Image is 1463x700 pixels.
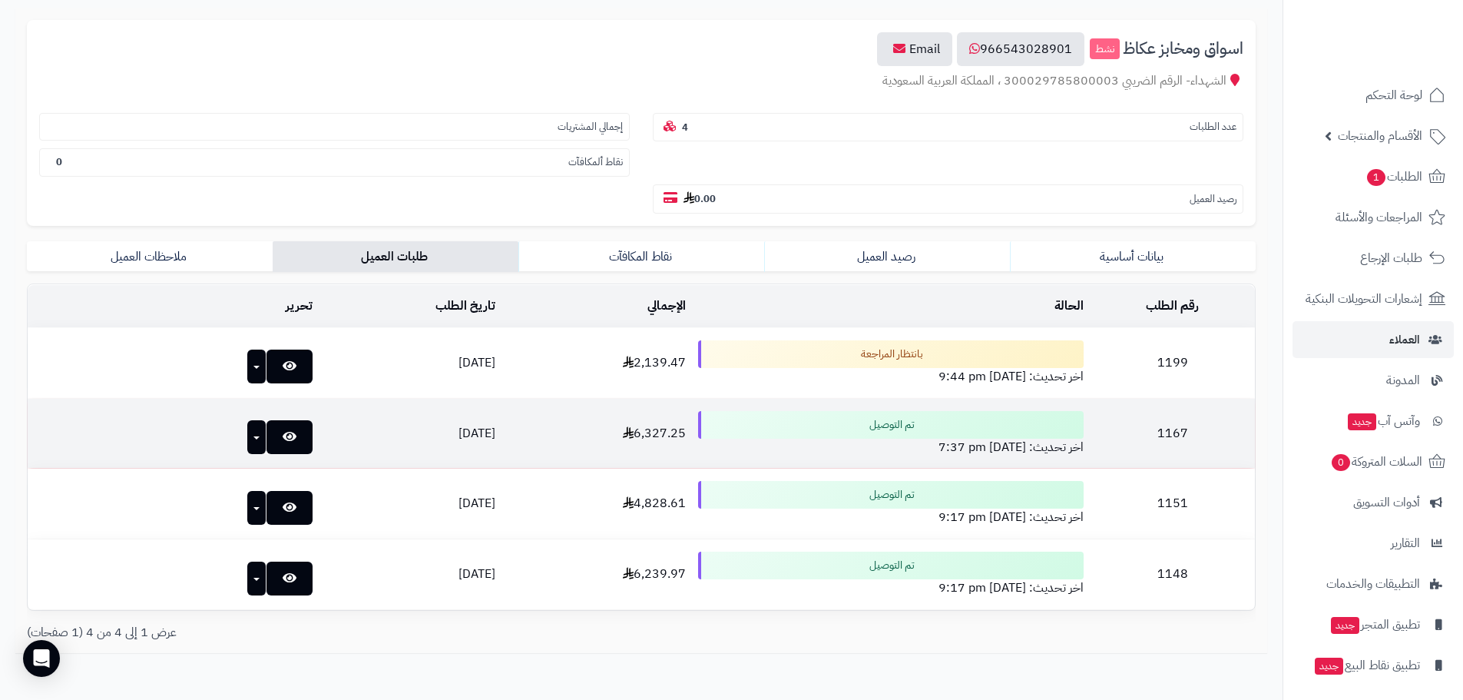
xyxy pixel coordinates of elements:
a: رصيد العميل [764,241,1010,272]
span: العملاء [1389,329,1420,350]
td: 1151 [1090,469,1255,539]
td: الإجمالي [501,285,692,327]
small: عدد الطلبات [1190,120,1236,134]
span: لوحة التحكم [1365,85,1422,106]
span: جديد [1315,658,1343,675]
span: طلبات الإرجاع [1360,247,1422,269]
span: التطبيقات والخدمات [1326,573,1420,595]
span: السلات المتروكة [1330,451,1422,473]
span: جديد [1331,617,1359,634]
img: logo-2.png [1359,12,1448,44]
div: Open Intercom Messenger [23,640,60,677]
b: 4 [682,120,688,134]
a: المدونة [1293,362,1454,399]
a: السلات المتروكة0 [1293,443,1454,480]
a: تطبيق المتجرجديد [1293,606,1454,643]
td: اخر تحديث: [DATE] 9:17 pm [692,469,1090,539]
div: عرض 1 إلى 4 من 4 (1 صفحات) [15,624,641,642]
span: الأقسام والمنتجات [1338,125,1422,147]
span: أدوات التسويق [1353,492,1420,513]
td: 6,239.97 [501,539,692,609]
span: إشعارات التحويلات البنكية [1306,288,1422,310]
b: 0.00 [684,191,716,206]
a: المراجعات والأسئلة [1293,199,1454,236]
a: الطلبات1 [1293,158,1454,195]
td: تحرير [28,285,319,327]
a: طلبات العميل [273,241,518,272]
td: 1199 [1090,328,1255,398]
small: رصيد العميل [1190,192,1236,207]
span: المدونة [1386,370,1420,391]
small: إجمالي المشتريات [558,120,623,134]
div: الشهداء- الرقم الضريبي 300029785800003 ، المملكة العربية السعودية [39,72,1243,90]
td: 2,139.47 [501,328,692,398]
a: التقارير [1293,525,1454,562]
small: نقاط ألمكافآت [568,155,623,170]
td: اخر تحديث: [DATE] 7:37 pm [692,399,1090,469]
a: وآتس آبجديد [1293,403,1454,440]
td: 1167 [1090,399,1255,469]
span: 1 [1366,168,1386,187]
span: التقارير [1391,532,1420,554]
span: 0 [1331,453,1351,472]
td: اخر تحديث: [DATE] 9:44 pm [692,328,1090,398]
td: اخر تحديث: [DATE] 9:17 pm [692,539,1090,609]
div: تم التوصيل [698,552,1084,579]
a: أدوات التسويق [1293,484,1454,521]
span: اسواق ومخابز عكاظ [1123,40,1243,58]
td: تاريخ الطلب [319,285,501,327]
a: العملاء [1293,321,1454,358]
a: إشعارات التحويلات البنكية [1293,280,1454,317]
td: الحالة [692,285,1090,327]
b: 0 [56,154,62,169]
span: تطبيق نقاط البيع [1313,655,1420,676]
span: جديد [1348,413,1376,430]
a: تطبيق نقاط البيعجديد [1293,647,1454,684]
td: رقم الطلب [1090,285,1255,327]
span: تطبيق المتجر [1329,614,1420,635]
a: التطبيقات والخدمات [1293,566,1454,602]
a: طلبات الإرجاع [1293,240,1454,277]
div: بانتظار المراجعة [698,340,1084,368]
td: [DATE] [319,399,501,469]
a: ملاحظات العميل [27,241,273,272]
a: بيانات أساسية [1010,241,1256,272]
div: تم التوصيل [698,481,1084,509]
span: الطلبات [1365,166,1422,187]
td: [DATE] [319,539,501,609]
a: Email [877,32,952,66]
td: [DATE] [319,328,501,398]
a: نقاط المكافآت [518,241,764,272]
div: تم التوصيل [698,411,1084,439]
small: نشط [1090,38,1120,60]
a: 966543028901 [957,32,1084,66]
td: [DATE] [319,469,501,539]
span: وآتس آب [1346,410,1420,432]
td: 1148 [1090,539,1255,609]
td: 6,327.25 [501,399,692,469]
a: لوحة التحكم [1293,77,1454,114]
span: المراجعات والأسئلة [1336,207,1422,228]
td: 4,828.61 [501,469,692,539]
